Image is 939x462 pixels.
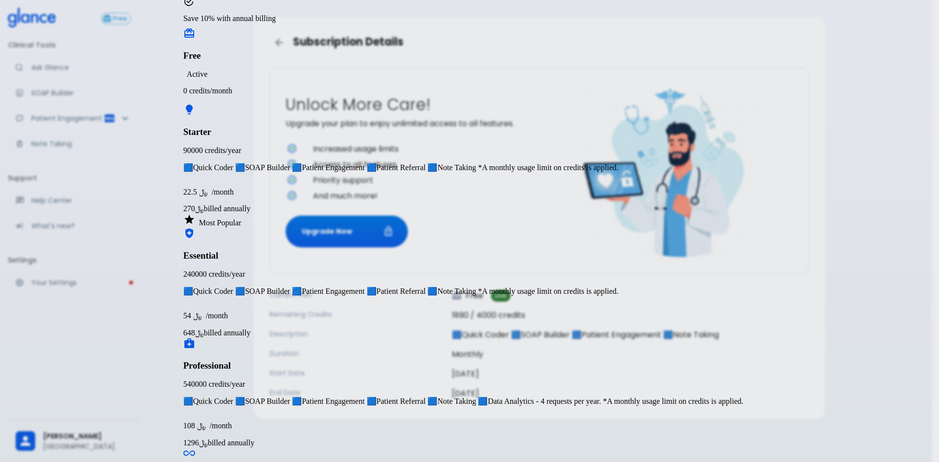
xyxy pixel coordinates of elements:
[183,360,756,371] h3: Professional
[183,397,756,406] p: 🟦Quick Coder 🟦SOAP Builder 🟦Patient Engagement 🟦Patient Referral 🟦Note Taking 🟦Data Analytics - 4...
[183,421,206,430] span: ﷼ 108
[183,50,756,61] h3: Free
[183,439,255,447] span: ﷼ 1296 billed annually
[183,204,251,213] span: ﷼ 270 billed annually
[183,250,756,261] h3: Essential
[183,87,756,95] p: 0 credits/month
[195,219,246,227] span: Most Popular
[183,146,756,155] p: 90000 credits/year
[183,329,251,337] span: ﷼ 648 billed annually
[183,163,756,172] p: 🟦Quick Coder 🟦SOAP Builder 🟦Patient Engagement 🟦Patient Referral 🟦Note Taking *A monthly usage li...
[210,421,232,430] p: /month
[206,311,228,320] p: /month
[212,188,234,197] p: /month
[183,188,208,197] span: ﷼ 22.5
[183,127,756,137] h3: Starter
[183,270,756,279] p: 240000 credits/year
[183,10,756,27] div: Save 10% with annual billing
[183,70,211,78] span: Active
[183,311,202,320] span: ﷼ 54
[183,287,756,296] p: 🟦Quick Coder 🟦SOAP Builder 🟦Patient Engagement 🟦Patient Referral 🟦Note Taking *A monthly usage li...
[183,380,756,389] p: 540000 credits/year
